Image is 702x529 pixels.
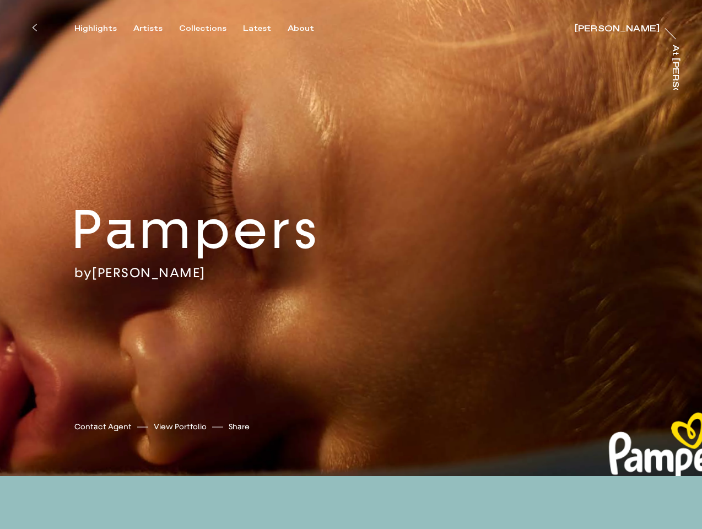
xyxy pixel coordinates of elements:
[288,24,331,34] button: About
[154,421,207,433] a: View Portfolio
[229,419,250,434] button: Share
[74,24,117,34] div: Highlights
[74,24,133,34] button: Highlights
[243,24,288,34] button: Latest
[179,24,226,34] div: Collections
[74,264,92,281] span: by
[71,196,395,264] h2: Pampers
[288,24,314,34] div: About
[92,264,206,281] a: [PERSON_NAME]
[133,24,163,34] div: Artists
[575,21,660,32] a: [PERSON_NAME]
[243,24,271,34] div: Latest
[179,24,243,34] button: Collections
[133,24,179,34] button: Artists
[672,45,683,90] a: At [PERSON_NAME]
[671,45,679,143] div: At [PERSON_NAME]
[74,421,132,433] a: Contact Agent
